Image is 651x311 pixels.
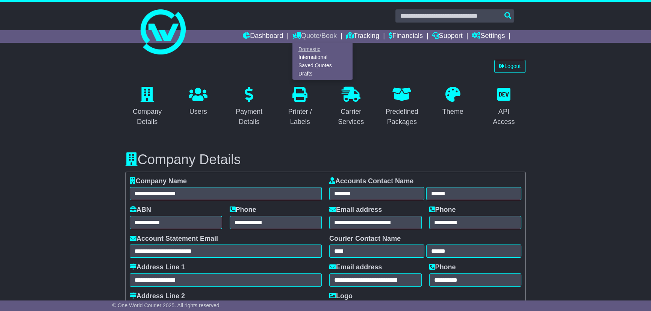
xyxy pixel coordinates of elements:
label: Address Line 2 [130,292,185,300]
label: Phone [230,206,256,214]
a: Predefined Packages [380,84,424,130]
h3: Company Details [126,152,525,167]
a: Domestic [293,45,352,53]
span: © One World Courier 2025. All rights reserved. [112,302,221,308]
div: Payment Details [232,107,266,127]
label: Email address [329,263,382,272]
div: Company Details [130,107,164,127]
a: Financials [389,30,423,43]
label: Phone [429,206,456,214]
label: ABN [130,206,151,214]
label: Email address [329,206,382,214]
label: Accounts Contact Name [329,177,413,186]
div: API Access [487,107,521,127]
a: Drafts [293,69,352,78]
div: Predefined Packages [385,107,419,127]
a: Users [184,84,212,119]
div: Carrier Services [334,107,368,127]
a: Saved Quotes [293,62,352,70]
div: Theme [442,107,463,117]
a: Dashboard [243,30,283,43]
label: Logo [329,292,353,300]
a: Tracking [346,30,379,43]
a: Settings [472,30,505,43]
div: Printer / Labels [283,107,317,127]
label: Courier Contact Name [329,235,401,243]
a: Company Details [126,84,169,130]
a: Printer / Labels [279,84,322,130]
a: Quote/Book [292,30,337,43]
a: Logout [494,60,525,73]
a: Carrier Services [329,84,373,130]
a: Theme [438,84,468,119]
a: API Access [482,84,526,130]
label: Company Name [130,177,187,186]
label: Account Statement Email [130,235,218,243]
div: Quote/Book [292,43,353,80]
a: International [293,53,352,62]
a: Support [432,30,463,43]
a: Payment Details [227,84,271,130]
div: Users [189,107,207,117]
label: Address Line 1 [130,263,185,272]
label: Phone [429,263,456,272]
